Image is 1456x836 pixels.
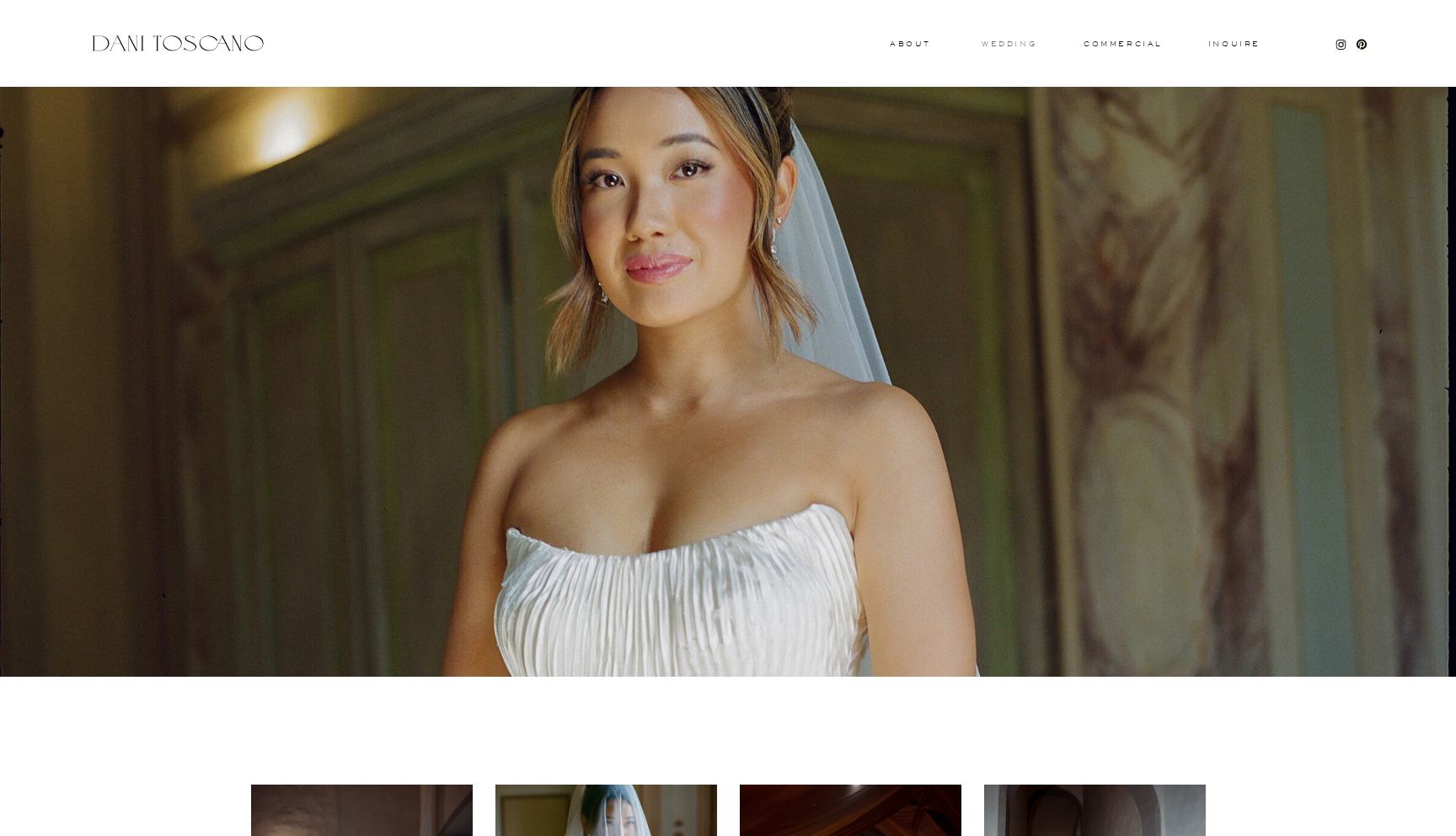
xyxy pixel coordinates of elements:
[890,40,927,46] a: About
[982,40,1036,46] a: wedding
[1207,40,1261,49] a: Inquire
[1084,40,1161,47] a: commercial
